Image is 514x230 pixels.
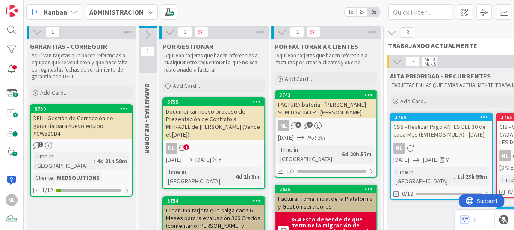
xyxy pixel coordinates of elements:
div: 3764CSS - Realizar Pago ANTES DEL 30 de cada Mes (EVITEMOS MULTA) - [DATE] [391,114,492,140]
a: 3742FACTURA batería - [PERSON_NAME] - SUM-DAV-04-LP - [PERSON_NAME]NL[DATE]Not SetTime in [GEOGRA... [275,90,377,178]
span: Kanban [44,7,67,17]
span: : [454,172,455,181]
div: 2036 [275,185,376,193]
span: 1 [140,46,155,57]
div: 3764 [391,114,492,121]
span: Add Card... [173,82,200,90]
span: POR FACTURAR A CLIENTES [275,42,358,51]
div: 3742FACTURA batería - [PERSON_NAME] - SUM-DAV-04-LP - [PERSON_NAME] [275,91,376,118]
span: 1 [306,27,321,37]
div: 3755Documentar nuevo proceso de Presentación de Contrato a MITRADEL de [PERSON_NAME] (Vence el [D... [163,98,264,140]
div: Time in [GEOGRAPHIC_DATA] [278,145,338,164]
p: Aquí van tarjetas que hacen referencias a equipos que se vendieron y que hace falta corregirles l... [32,52,131,80]
span: : [53,173,55,182]
div: 3750 [35,106,132,112]
div: Time in [GEOGRAPHIC_DATA] [393,167,454,186]
span: 3 [405,57,420,67]
div: NL [163,143,264,154]
div: 4d 21h 58m [95,156,129,166]
div: Y [446,155,449,164]
div: Time in [GEOGRAPHIC_DATA] [166,167,232,186]
div: NL [278,120,289,131]
span: 1x [345,8,356,16]
span: 2 [38,142,43,147]
span: 2 [307,122,313,128]
span: 3 [295,122,301,128]
div: Time in [GEOGRAPHIC_DATA] [33,152,94,170]
div: 2036 [279,186,376,192]
div: 3742 [275,91,376,99]
span: 3 [178,27,192,37]
span: Support [18,1,39,12]
b: ADMINISTRACION [89,8,144,16]
div: Y [219,155,222,164]
div: NL [275,120,376,131]
a: 3750DELL- Gestión de Corrección de garantía para nuevo equipo #CW52CB4Time in [GEOGRAPHIC_DATA]:4... [30,104,133,197]
div: 4d 1h 3m [233,172,262,181]
div: NL [393,143,405,154]
div: DELL- Gestión de Corrección de garantía para nuevo equipo #CW52CB4 [31,113,132,139]
div: Min 0 [424,57,434,62]
span: : [94,156,95,166]
div: Facturar Toma Inicial de la Plataforma y Gestión servidores [275,193,376,212]
a: 3755Documentar nuevo proceso de Presentación de Contrato a MITRADEL de [PERSON_NAME] (Vence el [D... [162,97,265,189]
div: 3764 [395,114,492,120]
span: : [232,172,233,181]
div: NL [166,143,177,154]
img: Visit kanbanzone.com [6,5,18,17]
span: 1/12 [42,186,53,195]
span: Add Card... [285,75,312,83]
img: avatar [6,213,18,225]
a: 3764CSS - Realizar Pago ANTES DEL 30 de cada Mes (EVITEMOS MULTA) - [DATE]NL[DATE][DATE]YTime in ... [390,113,493,200]
span: 0/12 [402,189,413,198]
div: 6d 20h 57m [340,149,374,159]
div: 2036Facturar Toma Inicial de la Plataforma y Gestión servidores [275,185,376,212]
div: Max 3 [424,62,435,66]
span: ALTA PRIORIDAD - RECURRENTES [390,72,491,80]
input: Quick Filter... [388,4,452,20]
div: 3750 [31,105,132,113]
span: 0/2 [287,167,295,176]
div: CSS - Realizar Pago ANTES DEL 30 de cada Mes (EVITEMOS MULTA) - [DATE] [391,121,492,140]
a: 1 [460,215,476,225]
div: 1d 23h 59m [455,172,489,181]
span: 3x [368,8,379,16]
span: [DATE] [195,155,211,164]
p: Aquí van tarjetas que hacen referencias a cualquier otro requerimiento que no sea relacionado a f... [164,52,263,73]
span: Add Card... [40,89,68,96]
span: GARANTIAS - CORREGUIR [30,42,107,51]
i: Not Set [307,134,326,141]
div: Documentar nuevo proceso de Presentación de Contrato a MITRADEL de [PERSON_NAME] (Vence el [DATE]) [163,106,264,140]
div: NL [6,194,18,206]
span: 1 [183,144,189,150]
div: Cliente [33,173,53,182]
span: Add Card... [400,97,428,105]
span: : [338,149,340,159]
span: [DATE] [423,155,439,164]
div: 3750DELL- Gestión de Corrección de garantía para nuevo equipo #CW52CB4 [31,105,132,139]
span: 1 [45,27,60,37]
span: GARANTIAS - MEJORAR [143,83,152,154]
span: POR GESTIONAR [162,42,213,51]
span: 3 [400,27,414,38]
div: 3754 [163,197,264,205]
span: [DATE] [166,155,182,164]
span: 1 [290,27,304,37]
div: FACTURA batería - [PERSON_NAME] - SUM-DAV-04-LP - [PERSON_NAME] [275,99,376,118]
span: 2x [356,8,368,16]
span: [DATE] [393,155,409,164]
div: 3742 [279,92,376,98]
span: [DATE] [278,133,294,142]
div: NL [391,143,492,154]
span: 1 [194,27,209,37]
div: NL [499,150,511,161]
div: 3755 [163,98,264,106]
div: 3754 [167,198,264,204]
p: Aquí van tarjetas que hacen referencia a facturas por crear a clientes y que no [276,52,375,66]
div: MEDSOLUTIONS [55,173,102,182]
div: 3755 [167,99,264,105]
